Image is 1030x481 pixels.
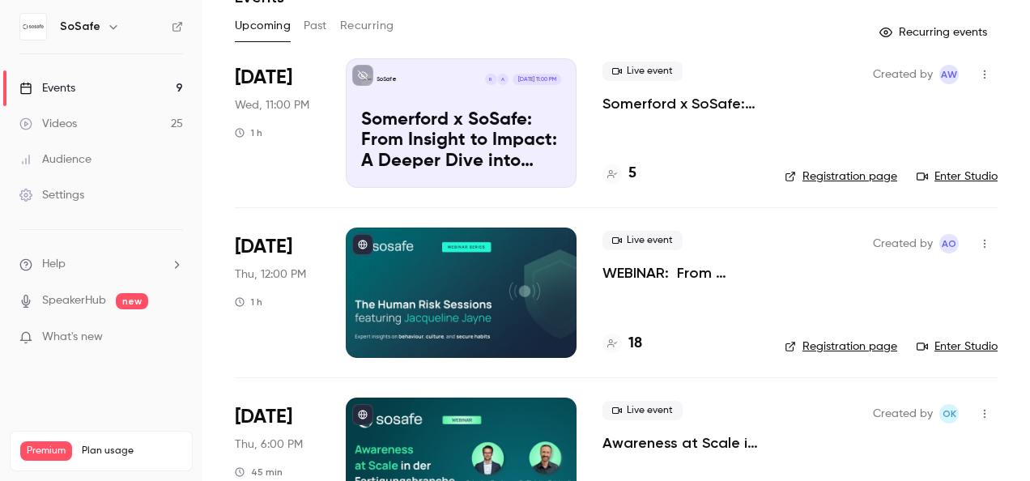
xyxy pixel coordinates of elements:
a: 5 [602,163,636,185]
span: new [116,293,148,309]
h6: SoSafe [60,19,100,35]
span: Created by [873,65,933,84]
img: SoSafe [20,14,46,40]
span: [DATE] [235,65,292,91]
a: Somerford x SoSafe: From Insight to Impact: A Deeper Dive into Behavioral Science in Cybersecurit... [346,58,577,188]
button: Recurring events [872,19,998,45]
span: Alexandra Wasilewski [939,65,959,84]
a: Enter Studio [917,338,998,355]
span: Wed, 11:00 PM [235,97,309,113]
div: 45 min [235,466,283,479]
a: Registration page [785,168,897,185]
span: AO [942,234,956,253]
span: [DATE] [235,404,292,430]
div: 1 h [235,296,262,309]
span: Olga Krukova [939,404,959,424]
a: WEBINAR: From Security Awareness Training to Human Risk Management [602,263,759,283]
span: Live event [602,401,683,420]
p: SoSafe [377,75,397,83]
h4: 18 [628,333,642,355]
li: help-dropdown-opener [19,256,183,273]
span: Created by [873,404,933,424]
span: Thu, 6:00 PM [235,436,303,453]
span: [DATE] [235,234,292,260]
span: Thu, 12:00 PM [235,266,306,283]
span: OK [943,404,956,424]
button: Past [304,13,327,39]
span: What's new [42,329,103,346]
div: Events [19,80,75,96]
a: Registration page [785,338,897,355]
div: Audience [19,151,92,168]
button: Upcoming [235,13,291,39]
div: A [496,73,509,86]
p: Somerford x SoSafe: From Insight to Impact: A Deeper Dive into Behavioral Science in Cybersecurity [361,110,561,172]
span: Plan usage [82,445,182,458]
h4: 5 [628,163,636,185]
span: Help [42,256,66,273]
span: Live event [602,62,683,81]
div: Sep 3 Wed, 3:00 PM (Europe/Berlin) [235,58,320,188]
a: Enter Studio [917,168,998,185]
div: Settings [19,187,84,203]
span: [DATE] 11:00 PM [513,74,560,85]
button: Recurring [340,13,394,39]
div: R [484,73,497,86]
iframe: Noticeable Trigger [164,330,183,345]
span: AW [941,65,957,84]
a: Somerford x SoSafe: From Insight to Impact: A Deeper Dive into Behavioral Science in Cybersecurity [602,94,759,113]
a: SpeakerHub [42,292,106,309]
a: 18 [602,333,642,355]
div: 1 h [235,126,262,139]
span: Alba Oni [939,234,959,253]
span: Live event [602,231,683,250]
div: Videos [19,116,77,132]
span: Created by [873,234,933,253]
a: Awareness at Scale in der Fertigungsbranche [602,433,759,453]
div: Sep 4 Thu, 12:00 PM (Australia/Sydney) [235,228,320,357]
span: Premium [20,441,72,461]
